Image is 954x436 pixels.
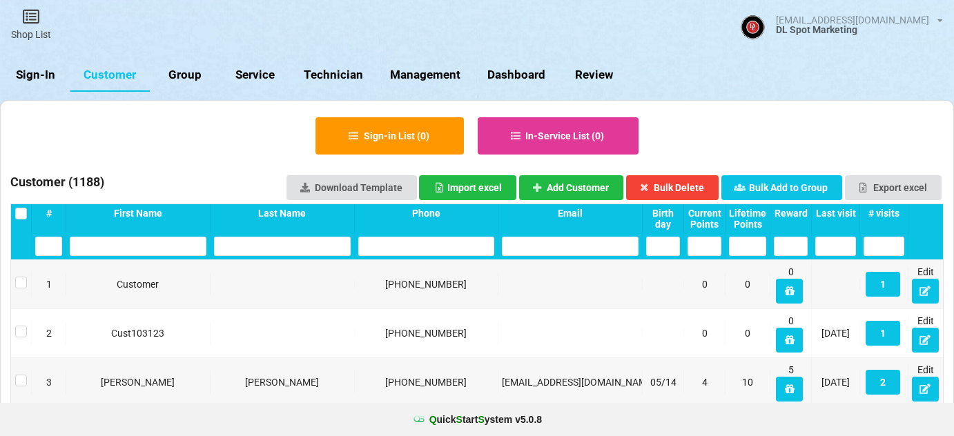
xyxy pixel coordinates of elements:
div: 10 [729,375,766,389]
div: [DATE] [815,375,856,389]
div: [PERSON_NAME] [214,375,351,389]
div: 5 [774,363,808,402]
div: Birth day [646,208,680,230]
div: [EMAIL_ADDRESS][DOMAIN_NAME] [502,375,639,389]
div: [PHONE_NUMBER] [358,375,495,389]
a: Technician [291,59,377,92]
a: Service [220,59,291,92]
button: Import excel [419,175,516,200]
a: Download Template [286,175,417,200]
div: 0 [729,277,766,291]
div: Customer [70,277,206,291]
button: Export excel [845,175,942,200]
div: Current Points [688,208,721,230]
button: Add Customer [519,175,624,200]
span: S [478,414,484,425]
button: Bulk Delete [626,175,719,200]
h3: Customer ( 1188 ) [10,174,104,195]
div: 4 [688,375,721,389]
div: Last Name [214,208,351,219]
div: Last visit [815,208,856,219]
img: ACg8ocJBJY4Ud2iSZOJ0dI7f7WKL7m7EXPYQEjkk1zIsAGHMA41r1c4--g=s96-c [741,15,765,39]
a: Review [558,59,629,92]
div: [DATE] [815,326,856,340]
div: 0 [688,326,721,340]
div: Edit [912,363,940,402]
div: Phone [358,208,495,219]
div: 0 [729,326,766,340]
div: 0 [774,265,808,304]
button: Sign-in List (0) [315,117,464,155]
a: Group [150,59,220,92]
div: [PHONE_NUMBER] [358,277,495,291]
div: [EMAIL_ADDRESS][DOMAIN_NAME] [776,15,929,25]
div: 1 [35,277,62,291]
div: 05/14 [646,375,680,389]
button: 1 [866,321,900,346]
div: [PERSON_NAME] [70,375,206,389]
button: 1 [866,272,900,297]
div: 3 [35,375,62,389]
div: First Name [70,208,206,219]
div: 0 [688,277,721,291]
span: Q [429,414,437,425]
b: uick tart ystem v 5.0.8 [429,413,542,426]
a: Management [377,59,474,92]
div: 2 [35,326,62,340]
div: 0 [774,314,808,353]
a: Customer [70,59,150,92]
div: Edit [912,265,940,304]
div: [PHONE_NUMBER] [358,326,495,340]
div: Lifetime Points [729,208,766,230]
span: S [456,414,463,425]
div: Email [502,208,639,219]
button: 2 [866,370,900,395]
div: Edit [912,314,940,353]
div: DL Spot Marketing [776,25,943,34]
img: favicon.ico [412,413,426,426]
div: # visits [864,208,904,219]
div: # [35,208,62,219]
button: Bulk Add to Group [721,175,843,200]
a: Dashboard [474,59,559,92]
div: Import excel [434,183,502,192]
button: In-Service List (0) [478,117,639,155]
div: Reward [774,208,808,219]
div: Cust103123 [70,326,206,340]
